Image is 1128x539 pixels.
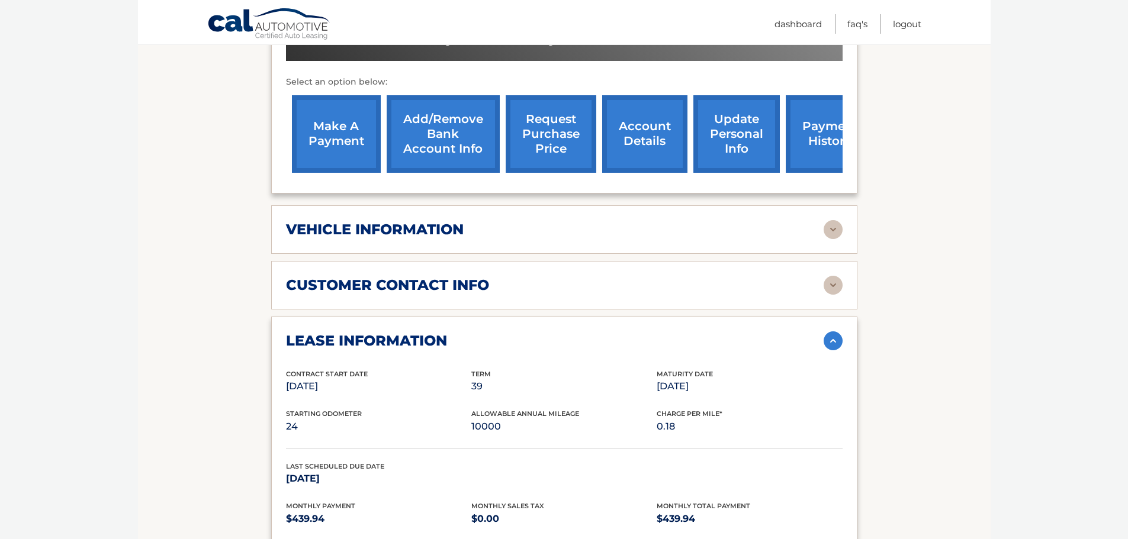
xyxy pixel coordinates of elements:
[824,220,843,239] img: accordion-rest.svg
[286,221,464,238] h2: vehicle information
[824,331,843,350] img: accordion-active.svg
[693,95,780,173] a: update personal info
[286,378,471,395] p: [DATE]
[471,511,657,527] p: $0.00
[657,378,842,395] p: [DATE]
[657,409,722,418] span: Charge Per Mile*
[286,470,471,487] p: [DATE]
[657,370,713,378] span: Maturity Date
[471,378,657,395] p: 39
[847,14,867,34] a: FAQ's
[471,409,579,418] span: Allowable Annual Mileage
[471,502,544,510] span: Monthly Sales Tax
[286,75,843,89] p: Select an option below:
[207,8,332,42] a: Cal Automotive
[292,95,381,173] a: make a payment
[657,502,750,510] span: Monthly Total Payment
[657,418,842,435] p: 0.18
[471,418,657,435] p: 10000
[286,332,447,350] h2: lease information
[786,95,875,173] a: payment history
[657,511,842,527] p: $439.94
[893,14,921,34] a: Logout
[286,511,471,527] p: $439.94
[387,95,500,173] a: Add/Remove bank account info
[286,418,471,435] p: 24
[286,370,368,378] span: Contract Start Date
[286,409,362,418] span: Starting Odometer
[824,276,843,295] img: accordion-rest.svg
[286,276,489,294] h2: customer contact info
[602,95,687,173] a: account details
[286,462,384,470] span: Last Scheduled Due Date
[506,95,596,173] a: request purchase price
[471,370,491,378] span: Term
[286,502,355,510] span: Monthly Payment
[775,14,822,34] a: Dashboard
